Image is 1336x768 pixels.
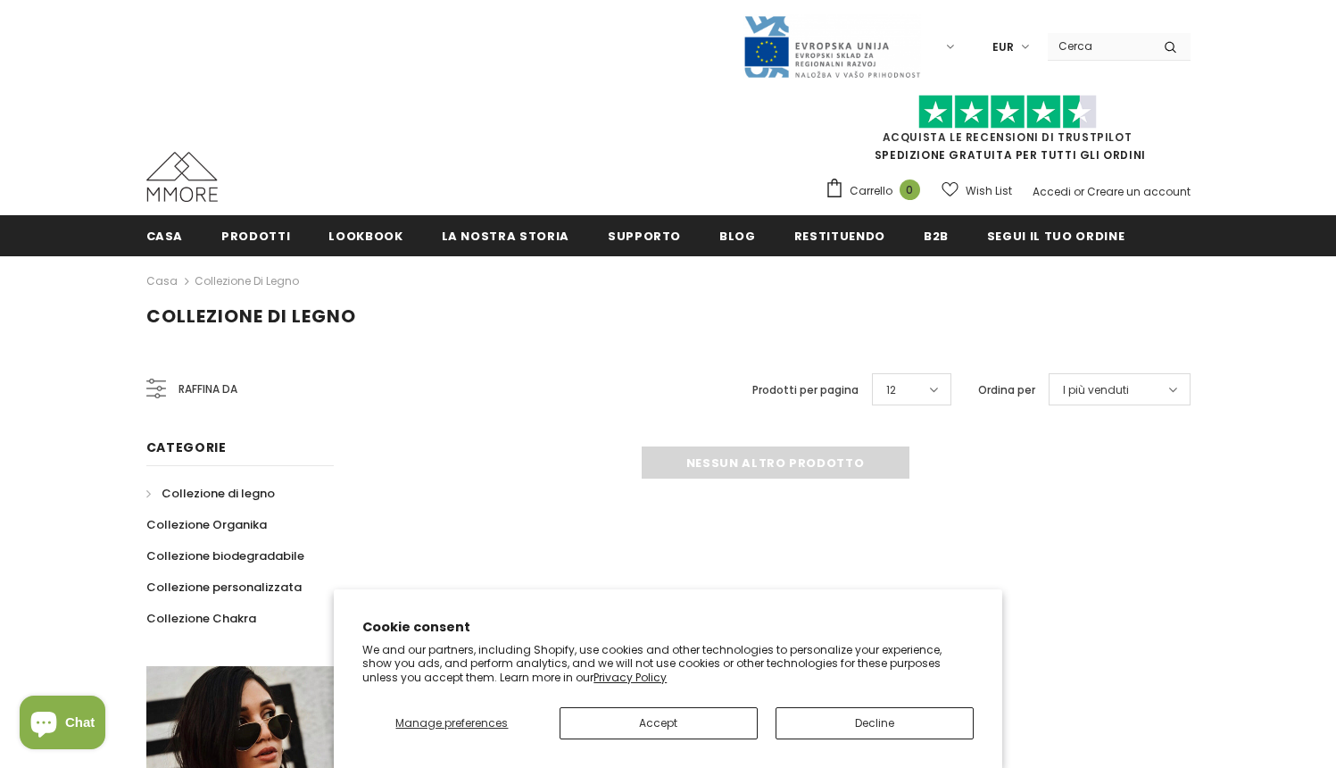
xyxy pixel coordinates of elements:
button: Accept [560,707,758,739]
span: Prodotti [221,228,290,245]
a: B2B [924,215,949,255]
a: Collezione biodegradabile [146,540,304,572]
button: Manage preferences [362,707,541,739]
inbox-online-store-chat: Shopify online store chat [14,696,111,754]
span: Collezione personalizzata [146,579,302,596]
span: Collezione Chakra [146,610,256,627]
span: B2B [924,228,949,245]
a: Casa [146,271,178,292]
span: Categorie [146,438,227,456]
a: Collezione Chakra [146,603,256,634]
a: Acquista le recensioni di TrustPilot [883,129,1133,145]
span: Collezione Organika [146,516,267,533]
a: Carrello 0 [825,178,929,205]
span: 12 [886,381,896,399]
a: supporto [608,215,681,255]
span: Collezione biodegradabile [146,547,304,564]
label: Prodotti per pagina [752,381,859,399]
span: Collezione di legno [162,485,275,502]
button: Decline [776,707,974,739]
a: Collezione personalizzata [146,572,302,603]
a: Segui il tuo ordine [987,215,1124,255]
span: Lookbook [328,228,402,245]
span: supporto [608,228,681,245]
span: SPEDIZIONE GRATUITA PER TUTTI GLI ORDINI [825,103,1191,163]
span: 0 [900,179,920,200]
span: EUR [992,38,1014,56]
h2: Cookie consent [362,618,974,637]
img: Fidati di Pilot Stars [918,95,1097,129]
span: I più venduti [1063,381,1129,399]
a: Casa [146,215,184,255]
a: Lookbook [328,215,402,255]
a: Collezione di legno [146,478,275,509]
a: Collezione Organika [146,509,267,540]
a: Javni Razpis [743,38,921,54]
p: We and our partners, including Shopify, use cookies and other technologies to personalize your ex... [362,643,974,685]
span: Raffina da [178,380,237,399]
label: Ordina per [978,381,1035,399]
span: or [1074,184,1084,199]
img: Javni Razpis [743,14,921,79]
span: Wish List [966,182,1012,200]
a: Privacy Policy [593,670,667,685]
span: Blog [719,228,756,245]
span: Segui il tuo ordine [987,228,1124,245]
span: Restituendo [794,228,885,245]
input: Search Site [1048,33,1150,59]
a: Blog [719,215,756,255]
span: Carrello [850,182,892,200]
a: Creare un account [1087,184,1191,199]
a: Wish List [942,175,1012,206]
span: La nostra storia [442,228,569,245]
a: La nostra storia [442,215,569,255]
span: Collezione di legno [146,304,356,329]
a: Restituendo [794,215,885,255]
a: Accedi [1033,184,1071,199]
span: Casa [146,228,184,245]
a: Prodotti [221,215,290,255]
img: Casi MMORE [146,152,218,202]
a: Collezione di legno [195,273,299,288]
span: Manage preferences [395,715,508,730]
